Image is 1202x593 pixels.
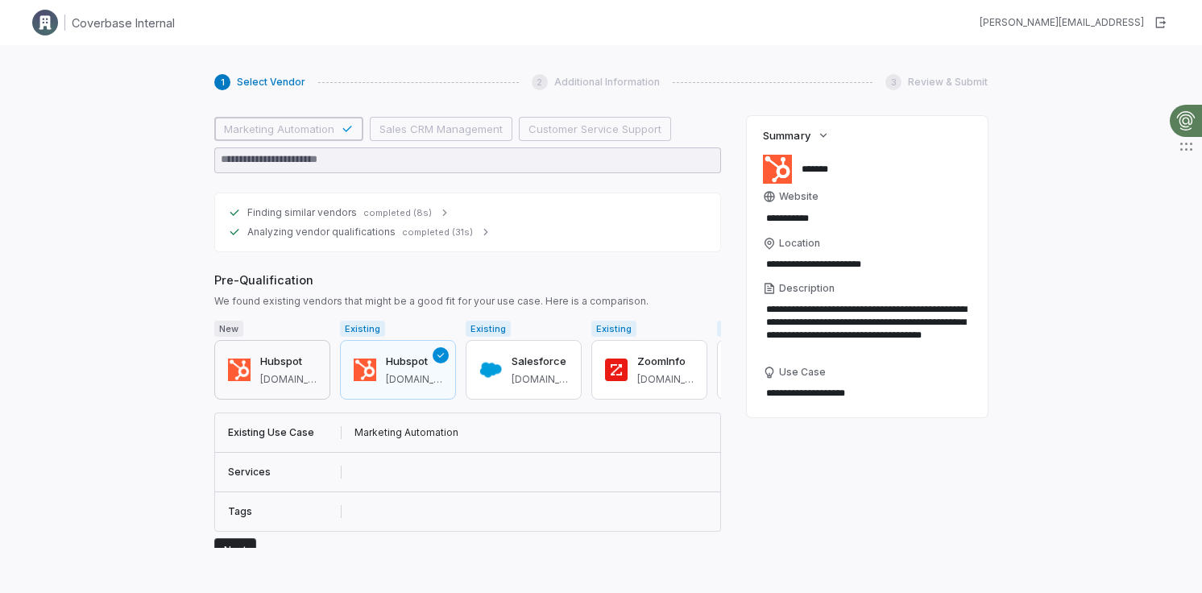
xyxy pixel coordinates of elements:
[402,226,473,238] span: completed (31s)
[260,354,317,370] h3: Hubspot
[214,538,256,562] button: Next
[554,76,660,89] span: Additional Information
[763,382,972,404] textarea: Use Case
[717,340,833,400] button: Gong[DOMAIN_NAME]
[466,321,511,337] span: Existing
[758,121,834,150] button: Summary
[763,128,810,143] span: Summary
[214,74,230,90] div: 1
[228,466,342,479] div: Services
[247,226,396,238] span: Analyzing vendor qualifications
[72,15,175,31] h1: Coverbase Internal
[591,340,707,400] button: ZoomInfo[DOMAIN_NAME]
[980,16,1144,29] div: [PERSON_NAME][EMAIL_ADDRESS]
[512,373,568,386] span: salesforce.com
[908,76,988,89] span: Review & Submit
[214,272,721,288] span: Pre-Qualification
[637,354,694,370] h3: ZoomInfo
[342,413,721,453] td: Marketing Automation
[779,190,819,203] span: Website
[228,505,342,518] div: Tags
[386,373,442,386] span: hubspot.com
[779,366,826,379] span: Use Case
[340,340,456,400] button: Hubspot[DOMAIN_NAME]
[779,237,820,250] span: Location
[214,321,243,337] span: New
[260,373,317,386] span: hubspot.com
[512,354,568,370] h3: Salesforce
[466,340,582,400] button: Salesforce[DOMAIN_NAME]
[340,321,385,337] span: Existing
[214,295,721,308] span: We found existing vendors that might be a good fit for your use case. Here is a comparison.
[386,354,442,370] h3: Hubspot
[247,206,357,219] span: Finding similar vendors
[763,207,944,230] input: Website
[763,298,972,359] textarea: Description
[237,76,305,89] span: Select Vendor
[363,207,432,219] span: completed (8s)
[591,321,636,337] span: Existing
[717,321,762,337] span: Existing
[228,426,342,439] div: Existing Use Case
[763,253,972,276] input: Location
[532,74,548,90] div: 2
[32,10,58,35] img: Clerk Logo
[885,74,901,90] div: 3
[214,340,330,400] button: Hubspot[DOMAIN_NAME]
[779,282,835,295] span: Description
[637,373,694,386] span: zoominfo.com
